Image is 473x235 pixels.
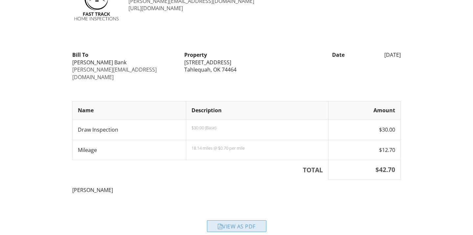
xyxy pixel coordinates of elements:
strong: Property [184,51,207,58]
p: $30.00 (Base) [191,125,323,130]
div: View as PDF [207,220,266,232]
a: View as PDF [207,224,266,232]
th: Amount [328,101,401,119]
th: $42.70 [328,160,401,180]
th: Name [73,101,186,119]
th: TOTAL [73,160,328,180]
td: $30.00 [328,119,401,140]
a: [URL][DOMAIN_NAME] [128,5,183,12]
th: Description [186,101,328,119]
strong: Bill To [72,51,88,58]
div: 18.14 miles @ $0.70 per mile [191,145,323,151]
td: $12.70 [328,140,401,160]
div: [STREET_ADDRESS] [184,59,288,66]
a: [PERSON_NAME][EMAIL_ADDRESS][DOMAIN_NAME] [72,66,157,80]
div: [PERSON_NAME] Bank [72,59,176,66]
p: [PERSON_NAME] [72,186,401,194]
div: Date [293,51,349,58]
td: Mileage [73,140,186,160]
td: Draw Inspection [73,119,186,140]
div: [DATE] [349,51,405,58]
div: Tahlequah, OK 74464 [184,66,288,73]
